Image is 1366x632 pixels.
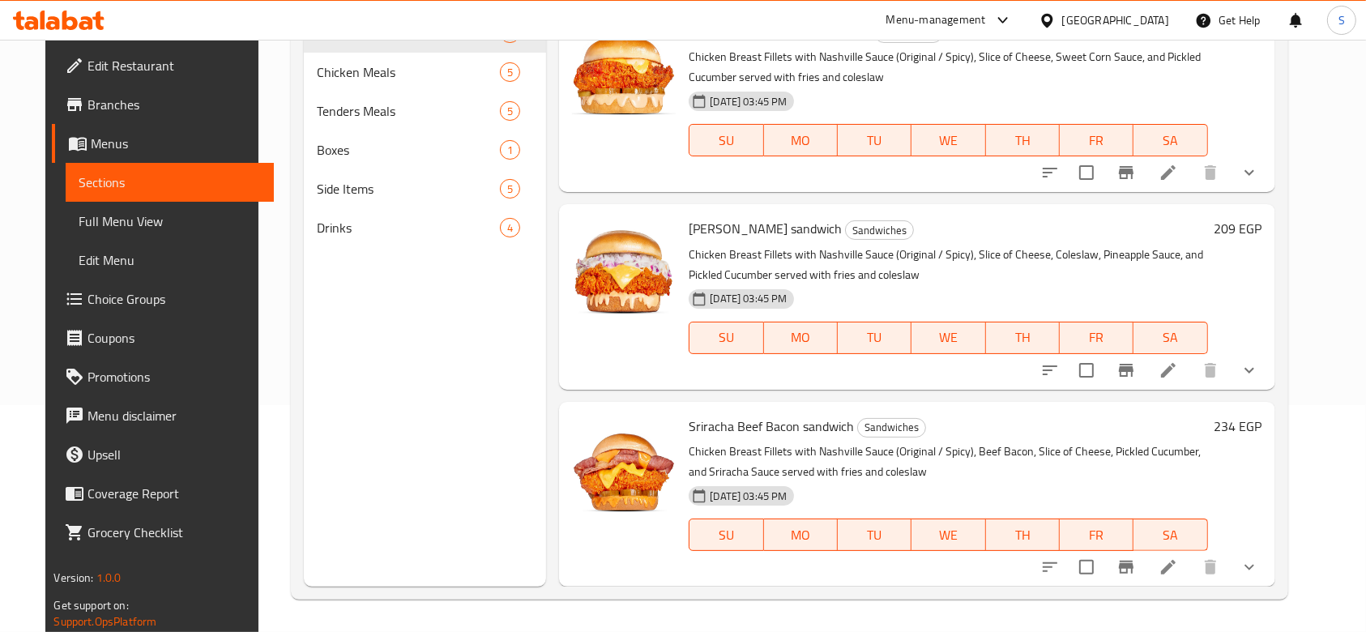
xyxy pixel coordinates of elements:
[52,85,274,124] a: Branches
[88,95,261,114] span: Branches
[771,129,831,152] span: MO
[304,208,547,247] div: Drinks4
[500,140,520,160] div: items
[838,519,911,551] button: TU
[88,484,261,503] span: Coverage Report
[52,46,274,85] a: Edit Restaurant
[96,567,122,588] span: 1.0.0
[1230,153,1269,192] button: show more
[1159,163,1178,182] a: Edit menu item
[911,519,985,551] button: WE
[703,489,793,504] span: [DATE] 03:45 PM
[317,140,501,160] span: Boxes
[500,179,520,199] div: items
[1133,322,1207,354] button: SA
[304,7,547,254] nav: Menu sections
[53,595,128,616] span: Get support on:
[703,291,793,306] span: [DATE] 03:45 PM
[88,523,261,542] span: Grocery Checklist
[1069,550,1103,584] span: Select to update
[1338,11,1345,29] span: S
[886,11,986,30] div: Menu-management
[501,220,519,236] span: 4
[79,173,261,192] span: Sections
[88,328,261,348] span: Coupons
[572,20,676,124] img: Nash Corn sandwich
[52,396,274,435] a: Menu disclaimer
[1230,351,1269,390] button: show more
[88,56,261,75] span: Edit Restaurant
[572,217,676,321] img: Nash Tex sandwich
[846,221,913,240] span: Sandwiches
[317,179,501,199] span: Side Items
[771,523,831,547] span: MO
[1240,163,1259,182] svg: Show Choices
[52,318,274,357] a: Coupons
[317,101,501,121] span: Tenders Meals
[992,326,1053,349] span: TH
[88,445,261,464] span: Upsell
[91,134,261,153] span: Menus
[986,124,1060,156] button: TH
[1066,523,1127,547] span: FR
[52,435,274,474] a: Upsell
[52,474,274,513] a: Coverage Report
[53,611,156,632] a: Support.OpsPlatform
[501,143,519,158] span: 1
[1191,153,1230,192] button: delete
[918,523,979,547] span: WE
[845,220,914,240] div: Sandwiches
[844,523,905,547] span: TU
[764,322,838,354] button: MO
[66,163,274,202] a: Sections
[500,62,520,82] div: items
[857,418,926,438] div: Sandwiches
[1159,361,1178,380] a: Edit menu item
[88,367,261,386] span: Promotions
[88,406,261,425] span: Menu disclaimer
[764,124,838,156] button: MO
[66,202,274,241] a: Full Menu View
[858,418,925,437] span: Sandwiches
[304,53,547,92] div: Chicken Meals5
[689,216,842,241] span: [PERSON_NAME] sandwich
[1060,519,1133,551] button: FR
[52,280,274,318] a: Choice Groups
[88,289,261,309] span: Choice Groups
[689,442,1207,482] p: Chicken Breast Fillets with Nashville Sauce (Original / Spicy), Beef Bacon, Slice of Cheese, Pick...
[317,62,501,82] span: Chicken Meals
[1062,11,1169,29] div: [GEOGRAPHIC_DATA]
[79,211,261,231] span: Full Menu View
[52,357,274,396] a: Promotions
[1140,326,1201,349] span: SA
[572,415,676,519] img: Sriracha Beef Bacon sandwich
[66,241,274,280] a: Edit Menu
[52,513,274,552] a: Grocery Checklist
[1214,217,1262,240] h6: 209 EGP
[689,414,854,438] span: Sriracha Beef Bacon sandwich
[52,124,274,163] a: Menus
[304,169,547,208] div: Side Items5
[1107,153,1146,192] button: Branch-specific-item
[1140,523,1201,547] span: SA
[918,129,979,152] span: WE
[1031,153,1069,192] button: sort-choices
[838,124,911,156] button: TU
[501,65,519,80] span: 5
[1060,322,1133,354] button: FR
[1069,156,1103,190] span: Select to update
[911,124,985,156] button: WE
[1159,557,1178,577] a: Edit menu item
[1069,353,1103,387] span: Select to update
[1240,361,1259,380] svg: Show Choices
[992,523,1053,547] span: TH
[703,94,793,109] span: [DATE] 03:45 PM
[500,218,520,237] div: items
[1191,548,1230,587] button: delete
[986,519,1060,551] button: TH
[317,218,501,237] span: Drinks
